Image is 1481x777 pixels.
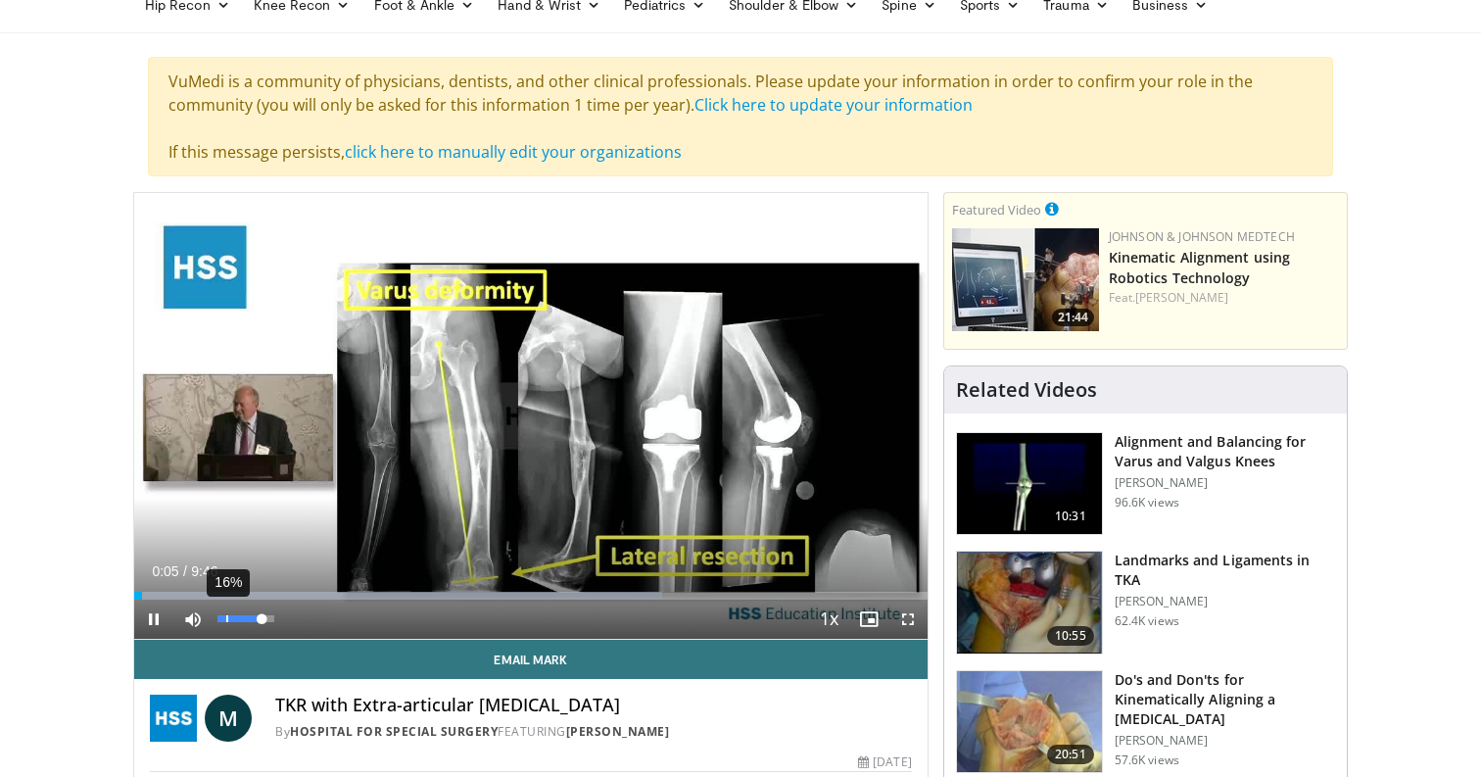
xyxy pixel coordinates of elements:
[694,94,973,116] a: Click here to update your information
[173,600,213,639] button: Mute
[134,193,928,640] video-js: Video Player
[810,600,849,639] button: Playback Rate
[134,640,928,679] a: Email Mark
[150,695,197,742] img: Hospital for Special Surgery
[275,723,912,741] div: By FEATURING
[952,228,1099,331] img: 85482610-0380-4aae-aa4a-4a9be0c1a4f1.150x105_q85_crop-smart_upscale.jpg
[134,600,173,639] button: Pause
[1115,594,1335,609] p: [PERSON_NAME]
[148,57,1333,176] div: VuMedi is a community of physicians, dentists, and other clinical professionals. Please update yo...
[956,378,1097,402] h4: Related Videos
[1047,626,1094,646] span: 10:55
[134,592,928,600] div: Progress Bar
[1115,495,1179,510] p: 96.6K views
[566,723,670,740] a: [PERSON_NAME]
[1115,733,1335,749] p: [PERSON_NAME]
[345,141,682,163] a: click here to manually edit your organizations
[152,563,178,579] span: 0:05
[1135,289,1228,306] a: [PERSON_NAME]
[183,563,187,579] span: /
[1047,745,1094,764] span: 20:51
[290,723,498,740] a: Hospital for Special Surgery
[888,600,928,639] button: Fullscreen
[1115,551,1335,590] h3: Landmarks and Ligaments in TKA
[217,615,273,622] div: Volume Level
[1115,670,1335,729] h3: Do's and Don'ts for Kinematically Aligning a [MEDICAL_DATA]
[275,695,912,716] h4: TKR with Extra-articular [MEDICAL_DATA]
[1109,289,1339,307] div: Feat.
[952,201,1041,219] small: Featured Video
[956,670,1335,774] a: 20:51 Do's and Don'ts for Kinematically Aligning a [MEDICAL_DATA] [PERSON_NAME] 57.6K views
[1109,228,1295,245] a: Johnson & Johnson MedTech
[191,563,217,579] span: 9:46
[1115,613,1179,629] p: 62.4K views
[957,671,1102,773] img: howell_knee_1.png.150x105_q85_crop-smart_upscale.jpg
[1109,248,1291,287] a: Kinematic Alignment using Robotics Technology
[858,753,911,771] div: [DATE]
[205,695,252,742] a: M
[849,600,888,639] button: Enable picture-in-picture mode
[1052,309,1094,326] span: 21:44
[1115,753,1179,768] p: 57.6K views
[957,552,1102,654] img: 88434a0e-b753-4bdd-ac08-0695542386d5.150x105_q85_crop-smart_upscale.jpg
[1115,475,1335,491] p: [PERSON_NAME]
[1115,432,1335,471] h3: Alignment and Balancing for Varus and Valgus Knees
[952,228,1099,331] a: 21:44
[957,433,1102,535] img: 38523_0000_3.png.150x105_q85_crop-smart_upscale.jpg
[1047,507,1094,526] span: 10:31
[956,551,1335,655] a: 10:55 Landmarks and Ligaments in TKA [PERSON_NAME] 62.4K views
[956,432,1335,536] a: 10:31 Alignment and Balancing for Varus and Valgus Knees [PERSON_NAME] 96.6K views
